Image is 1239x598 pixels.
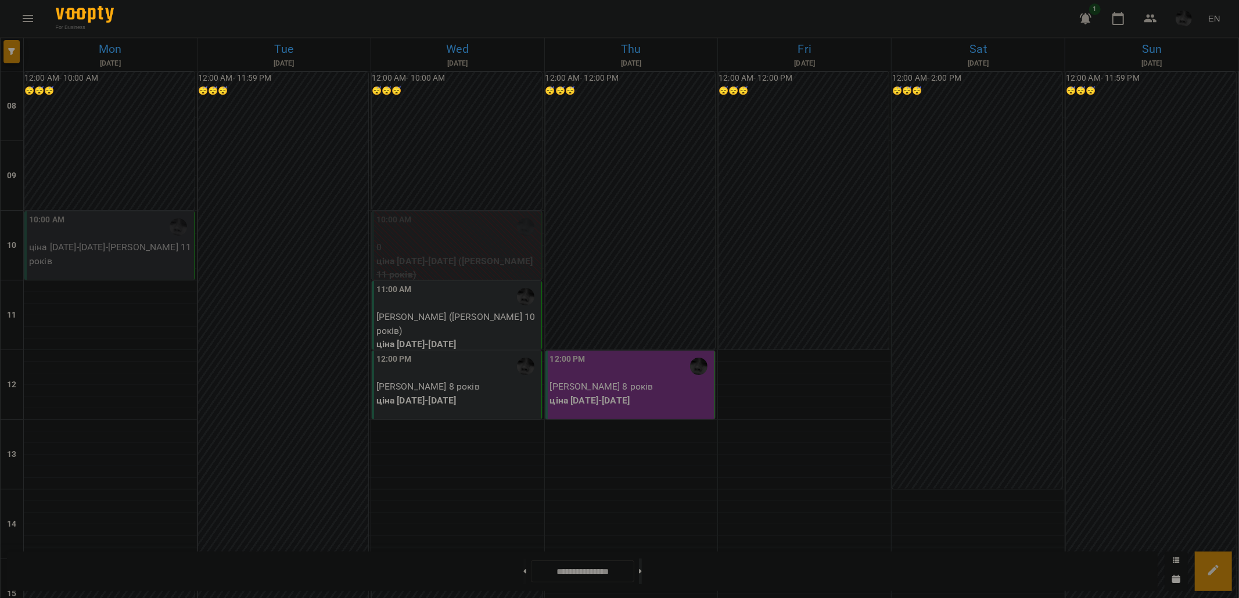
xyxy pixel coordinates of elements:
button: EN [1204,8,1225,29]
label: 10:00 AM [29,214,64,226]
h6: [DATE] [547,58,716,69]
h6: 12:00 AM - 12:00 PM [545,72,716,85]
h6: 12:00 AM - 11:59 PM [198,72,368,85]
h6: 😴😴😴 [198,85,368,98]
h6: 12:00 AM - 10:00 AM [372,72,542,85]
button: Menu [14,5,42,33]
h6: 12:00 AM - 2:00 PM [892,72,1062,85]
span: [PERSON_NAME] 8 років [376,381,480,392]
img: Дедюхов Євгеній Миколайович [517,288,534,305]
h6: 11 [7,309,16,322]
h6: Sat [893,40,1063,58]
h6: 😴😴😴 [372,85,542,98]
h6: Mon [26,40,195,58]
label: 12:00 PM [376,353,412,366]
h6: 😴😴😴 [1066,85,1236,98]
h6: [DATE] [1067,58,1237,69]
h6: [DATE] [26,58,195,69]
h6: Wed [373,40,543,58]
h6: [DATE] [373,58,543,69]
h6: 😴😴😴 [24,85,195,98]
h6: Fri [720,40,889,58]
img: c21352688f5787f21f3ea42016bcdd1d.jpg [1176,10,1192,27]
h6: 😴😴😴 [719,85,889,98]
p: ціна [DATE]-[DATE] ([PERSON_NAME] 11 років) [376,254,539,282]
h6: 08 [7,100,16,113]
h6: 12:00 AM - 10:00 AM [24,72,195,85]
span: For Business [56,24,114,31]
h6: Sun [1067,40,1237,58]
img: Дедюхов Євгеній Миколайович [170,218,187,236]
label: 11:00 AM [376,283,412,296]
img: Дедюхов Євгеній Миколайович [517,358,534,375]
h6: 14 [7,518,16,531]
h6: 😴😴😴 [545,85,716,98]
label: 10:00 AM [376,214,412,226]
span: [PERSON_NAME] 8 років [550,381,653,392]
h6: 13 [7,448,16,461]
h6: [DATE] [720,58,889,69]
label: 12:00 PM [550,353,586,366]
h6: Thu [547,40,716,58]
img: Дедюхов Євгеній Миколайович [517,218,534,236]
h6: 09 [7,170,16,182]
h6: [DATE] [893,58,1063,69]
h6: 12 [7,379,16,391]
p: ціна [DATE]-[DATE] [376,337,539,351]
h6: Tue [199,40,369,58]
img: Дедюхов Євгеній Миколайович [690,358,708,375]
h6: 12:00 AM - 11:59 PM [1066,72,1236,85]
p: ціна [DATE]-[DATE] - [PERSON_NAME] 11 років [29,240,192,268]
img: Voopty Logo [56,6,114,23]
span: [PERSON_NAME] ([PERSON_NAME] 10 років) [376,311,536,336]
h6: 10 [7,239,16,252]
h6: 12:00 AM - 12:00 PM [719,72,889,85]
p: 0 [376,240,539,254]
span: EN [1208,12,1220,24]
h6: 😴😴😴 [892,85,1062,98]
h6: [DATE] [199,58,369,69]
p: ціна [DATE]-[DATE] [376,394,539,408]
p: ціна [DATE]-[DATE] [550,394,713,408]
span: 1 [1089,3,1101,15]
